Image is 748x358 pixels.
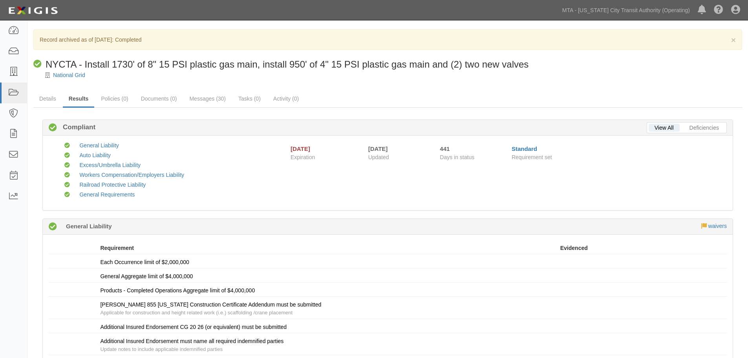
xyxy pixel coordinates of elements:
a: National Grid [53,72,85,78]
span: Updated [368,154,389,160]
span: Additional Insured Endorsement must name all required indemnified parties [100,338,283,344]
a: Railroad Protective Liability [79,182,146,188]
span: Requirement set [512,154,552,160]
i: Compliant [64,153,70,158]
span: × [731,35,736,44]
span: Applicable for construction and height related work (i.e.) scaffolding /crane placement [100,310,293,316]
a: Policies (0) [95,91,134,106]
i: Compliant [64,192,70,198]
a: Documents (0) [135,91,183,106]
span: [PERSON_NAME] 855 [US_STATE] Construction Certificate Addendum must be submitted [100,301,321,308]
div: NYCTA - Install 1730' of 8" 15 PSI plastic gas main, install 950' of 4" 15 PSI plastic gas main a... [33,58,529,71]
a: Results [63,91,95,108]
div: [DATE] [368,145,428,153]
button: Close [731,36,736,44]
b: General Liability [66,222,112,230]
span: Days in status [440,154,474,160]
a: Tasks (0) [232,91,267,106]
b: Compliant [57,123,95,132]
a: Excess/Umbrella Liability [79,162,141,168]
i: Compliant [64,143,70,149]
a: Details [33,91,62,106]
a: Activity (0) [267,91,305,106]
i: Compliant 510 days (since 05/09/2024) [49,223,57,231]
i: Compliant [64,173,70,178]
a: General Liability [79,142,119,149]
i: Help Center - Complianz [714,6,723,15]
a: Deficiencies [684,124,725,132]
span: Update notes to include applicable indemnified parties [100,346,222,352]
strong: Requirement [100,245,134,251]
i: Compliant [49,124,57,132]
a: Messages (30) [183,91,232,106]
strong: Evidenced [560,245,588,251]
i: Compliant [64,182,70,188]
i: Compliant [33,60,42,68]
div: Since 07/17/2024 [440,145,506,153]
span: NYCTA - Install 1730' of 8" 15 PSI plastic gas main, install 950' of 4" 15 PSI plastic gas main a... [46,59,529,70]
span: Each Occurrence limit of $2,000,000 [100,259,189,265]
p: Record archived as of [DATE]: Completed [40,36,736,44]
span: Products - Completed Operations Aggregate limit of $4,000,000 [100,287,255,294]
a: Standard [512,145,537,152]
a: General Requirements [79,191,135,198]
div: [DATE] [291,145,310,153]
a: MTA - [US_STATE] City Transit Authority (Operating) [558,2,694,18]
span: Additional Insured Endorsement CG 20 26 (or equivalent) must be submitted [100,324,287,330]
a: View All [649,124,680,132]
a: Workers Compensation/Employers Liability [79,172,184,178]
i: Compliant [64,163,70,168]
span: Expiration [291,153,362,161]
span: General Aggregate limit of $4,000,000 [100,273,193,279]
a: Auto Liability [79,152,110,158]
img: logo-5460c22ac91f19d4615b14bd174203de0afe785f0fc80cf4dbbc73dc1793850b.png [6,4,60,18]
a: waivers [708,223,727,229]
